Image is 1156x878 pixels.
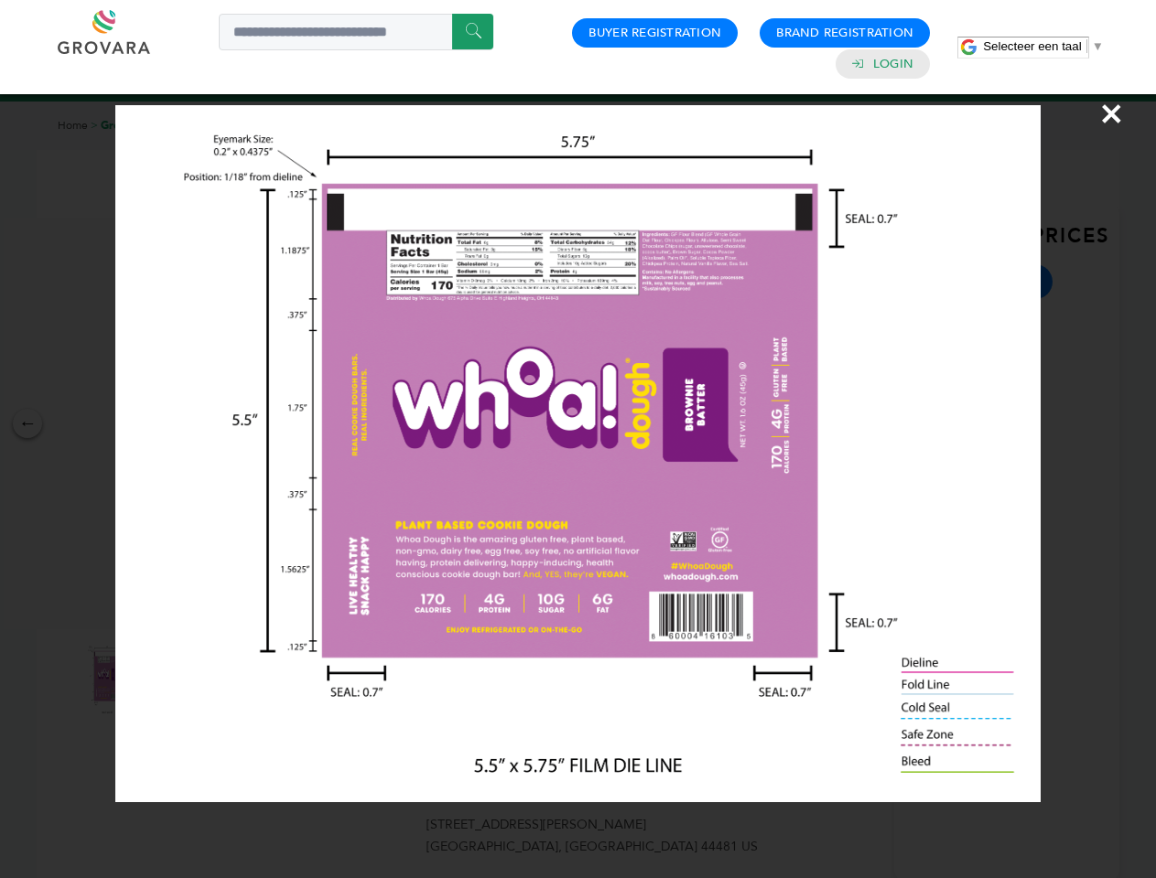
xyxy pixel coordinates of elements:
[1099,88,1124,139] span: ×
[873,56,913,72] a: Login
[983,39,1081,53] span: Selecteer een taal
[589,25,721,41] a: Buyer Registration
[1092,39,1104,53] span: ▼
[776,25,913,41] a: Brand Registration
[219,14,493,50] input: Search a product or brand...
[983,39,1104,53] a: Selecteer een taal​
[1086,39,1087,53] span: ​
[115,105,1040,802] img: Image Preview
